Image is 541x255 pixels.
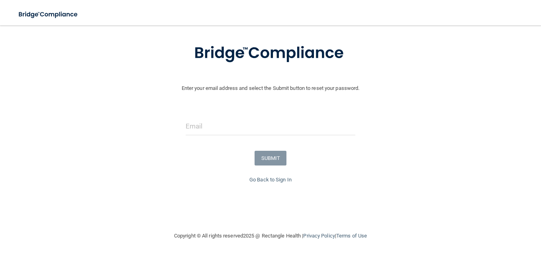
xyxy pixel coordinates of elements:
[303,233,335,239] a: Privacy Policy
[336,233,367,239] a: Terms of Use
[178,33,363,74] img: bridge_compliance_login_screen.278c3ca4.svg
[255,151,287,165] button: SUBMIT
[186,117,355,135] input: Email
[125,223,416,249] div: Copyright © All rights reserved 2025 @ Rectangle Health | |
[403,199,531,230] iframe: Drift Widget Chat Controller
[249,177,292,183] a: Go Back to Sign In
[12,6,85,23] img: bridge_compliance_login_screen.278c3ca4.svg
